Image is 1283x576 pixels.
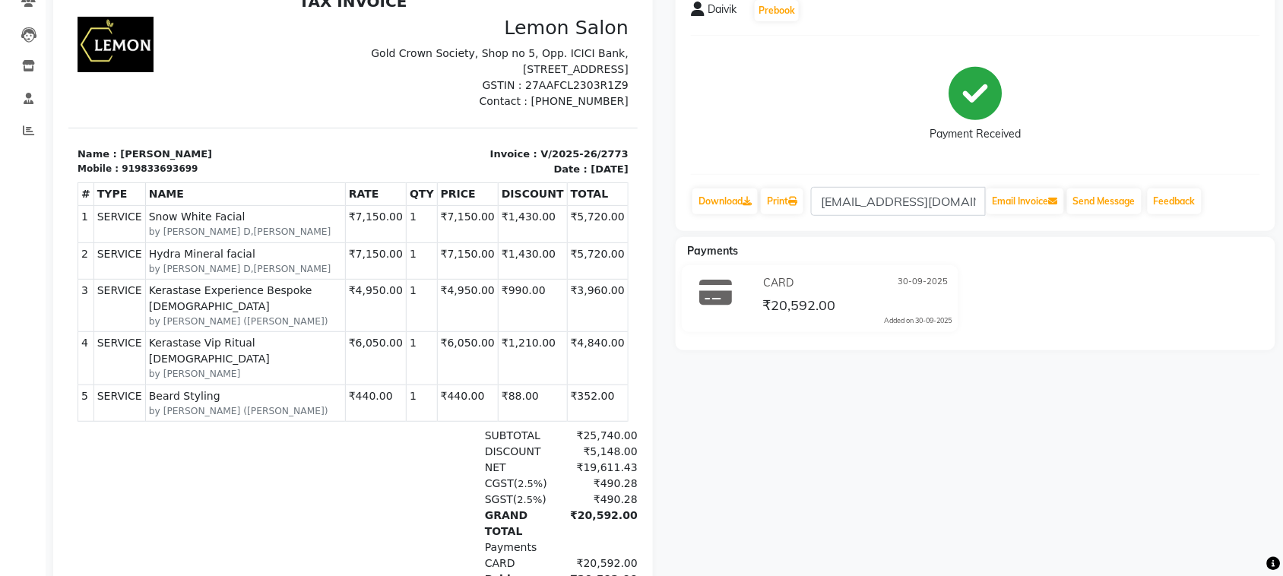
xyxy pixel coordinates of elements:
[692,188,758,214] a: Download
[687,244,738,258] span: Payments
[930,127,1022,143] div: Payment Received
[9,163,50,177] div: Mobile :
[407,509,489,541] div: GRAND TOTAL
[407,445,489,461] div: DISCOUNT
[294,163,561,179] p: Date : [DATE]
[277,185,337,207] th: RATE
[499,386,559,423] td: ₹352.00
[488,477,569,493] div: ₹490.28
[369,207,429,244] td: ₹7,150.00
[987,188,1064,214] button: Email Invoice
[25,334,77,386] td: SERVICE
[294,47,561,79] p: Gold Crown Society, Shop no 5, Opp. ICICI Bank, [STREET_ADDRESS]
[1067,188,1142,214] button: Send Message
[430,334,499,386] td: ₹1,210.00
[488,509,569,541] div: ₹20,592.00
[885,315,952,326] div: Added on 30-09-2025
[277,281,337,334] td: ₹4,950.00
[430,207,499,244] td: ₹1,430.00
[81,337,274,369] span: Kerastase Vip Ritual [DEMOGRAPHIC_DATA]
[25,281,77,334] td: SERVICE
[499,281,559,334] td: ₹3,960.00
[407,477,489,493] div: ( )
[488,429,569,445] div: ₹25,740.00
[81,226,274,240] small: by [PERSON_NAME] D,[PERSON_NAME]
[430,281,499,334] td: ₹990.00
[277,244,337,280] td: ₹7,150.00
[9,148,276,163] p: Name : [PERSON_NAME]
[369,244,429,280] td: ₹7,150.00
[430,244,499,280] td: ₹1,430.00
[77,185,277,207] th: NAME
[294,18,561,41] h3: Lemon Salon
[338,185,369,207] th: QTY
[25,185,77,207] th: TYPE
[81,390,274,406] span: Beard Styling
[81,248,274,264] span: Hydra Mineral facial
[369,386,429,423] td: ₹440.00
[10,386,26,423] td: 5
[294,95,561,111] p: Contact : [PHONE_NUMBER]
[898,275,949,291] span: 30-09-2025
[417,559,447,571] span: CARD
[407,493,489,509] div: ( )
[81,264,274,277] small: by [PERSON_NAME] D,[PERSON_NAME]
[811,187,986,216] input: enter email
[277,386,337,423] td: ₹440.00
[369,334,429,386] td: ₹6,050.00
[81,369,274,382] small: by [PERSON_NAME]
[763,275,794,291] span: CARD
[369,281,429,334] td: ₹4,950.00
[338,386,369,423] td: 1
[53,163,129,177] div: 919833693699
[499,207,559,244] td: ₹5,720.00
[417,495,445,507] span: SGST
[488,493,569,509] div: ₹490.28
[338,207,369,244] td: 1
[761,188,803,214] a: Print
[499,244,559,280] td: ₹5,720.00
[81,406,274,419] small: by [PERSON_NAME] ([PERSON_NAME])
[430,386,499,423] td: ₹88.00
[430,185,499,207] th: DISCOUNT
[81,316,274,330] small: by [PERSON_NAME] ([PERSON_NAME])
[338,334,369,386] td: 1
[488,445,569,461] div: ₹5,148.00
[294,148,561,163] p: Invoice : V/2025-26/2773
[762,296,835,318] span: ₹20,592.00
[10,281,26,334] td: 3
[407,541,489,557] div: Payments
[499,334,559,386] td: ₹4,840.00
[417,479,445,491] span: CGST
[407,461,489,477] div: NET
[25,386,77,423] td: SERVICE
[449,495,474,507] span: 2.5%
[369,185,429,207] th: PRICE
[81,284,274,316] span: Kerastase Experience Bespoke [DEMOGRAPHIC_DATA]
[25,207,77,244] td: SERVICE
[277,207,337,244] td: ₹7,150.00
[294,79,561,95] p: GSTIN : 27AAFCL2303R1Z9
[10,334,26,386] td: 4
[10,244,26,280] td: 2
[499,185,559,207] th: TOTAL
[449,479,474,491] span: 2.5%
[10,185,26,207] th: #
[1148,188,1202,214] a: Feedback
[407,429,489,445] div: SUBTOTAL
[25,244,77,280] td: SERVICE
[708,2,737,23] span: Daivik
[10,207,26,244] td: 1
[81,210,274,226] span: Snow White Facial
[488,557,569,573] div: ₹20,592.00
[338,281,369,334] td: 1
[338,244,369,280] td: 1
[277,334,337,386] td: ₹6,050.00
[488,461,569,477] div: ₹19,611.43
